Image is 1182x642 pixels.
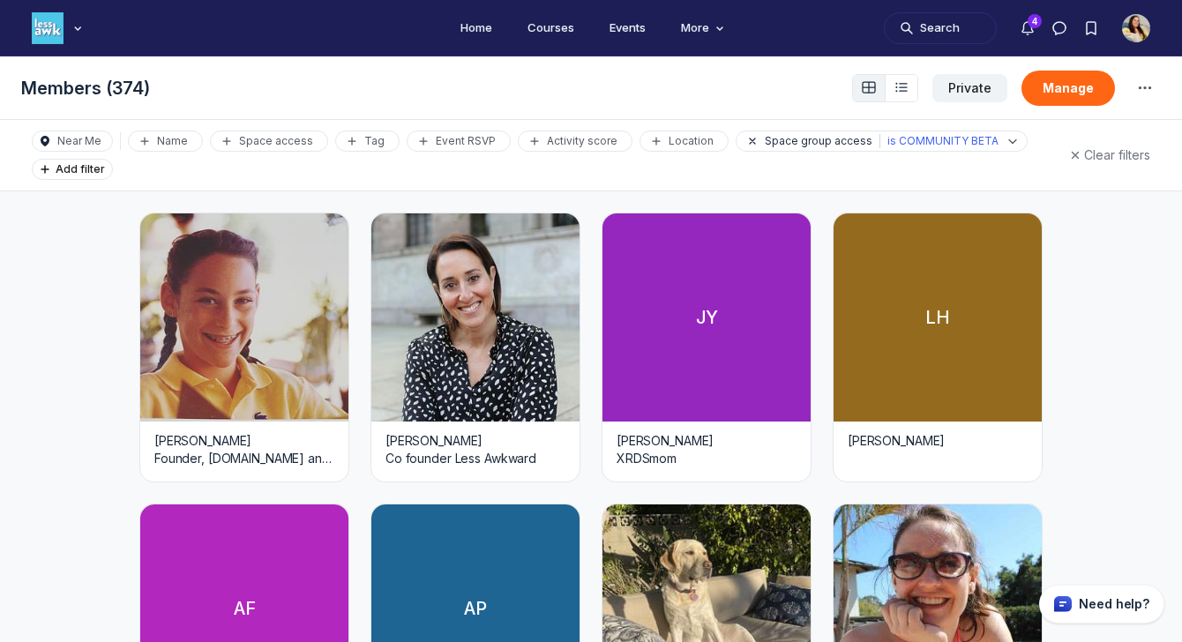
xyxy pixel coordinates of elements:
[667,13,736,43] button: More
[884,12,997,44] button: Search
[647,134,721,148] div: Location
[513,13,588,43] a: Courses
[526,134,625,148] div: Activity score
[32,131,113,152] button: Near Me
[446,13,506,43] a: Home
[893,80,910,94] svg: List view
[56,162,112,175] span: Add filter
[744,134,761,149] button: Clear filter
[154,432,334,450] h2: [PERSON_NAME]
[518,131,632,152] button: Activity score
[32,159,113,180] button: Add filter
[128,131,203,152] button: Name
[1066,146,1150,164] button: Clear filters
[1129,72,1161,104] button: Space settings
[140,213,348,422] img: Cara Natterson
[140,213,348,481] a: View user profile
[1079,595,1149,613] p: Need help?
[415,134,503,148] div: Event RSVP
[1012,12,1044,44] button: Notifications
[1134,78,1156,99] svg: Space settings
[21,76,150,101] h1: Members (374)
[136,134,195,148] div: Name
[1075,12,1107,44] button: Bookmarks
[602,213,811,422] div: JY
[887,134,999,148] div: is COMMUNITY BETA
[1039,585,1164,623] button: Circle support widget
[1122,14,1150,42] button: User menu options
[848,432,1028,450] h2: [PERSON_NAME]
[834,213,1042,422] div: LH
[371,213,580,481] a: View user profile
[602,213,811,481] a: View user profile
[681,19,729,37] span: More
[32,11,86,46] button: Less Awkward Hub logo
[218,134,320,148] div: Space access
[371,213,580,422] img: Vanessa Kroll Bennett
[744,134,879,149] div: Space group access
[385,450,565,467] p: Co founder Less Awkward
[736,131,1028,152] button: Clear filterSpace group accessis COMMUNITY BETA
[343,134,392,148] div: Tag
[617,450,797,467] p: XRDSmom
[595,13,660,43] a: Events
[860,80,878,94] svg: Card view
[640,131,729,152] button: Location
[335,131,400,152] button: Tag
[154,450,334,467] p: Founder, [DOMAIN_NAME] and [DOMAIN_NAME]
[407,131,511,152] button: Event RSVP
[932,74,1007,102] button: Private
[1021,71,1115,106] button: Manage
[834,213,1042,464] a: View user profile
[210,131,328,152] button: Space access
[1084,146,1150,164] p: Clear filters
[32,12,64,44] img: Less Awkward Hub logo
[948,80,991,95] span: Private
[617,432,797,450] h2: [PERSON_NAME]
[1044,12,1075,44] button: Direct messages
[385,432,565,450] h2: [PERSON_NAME]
